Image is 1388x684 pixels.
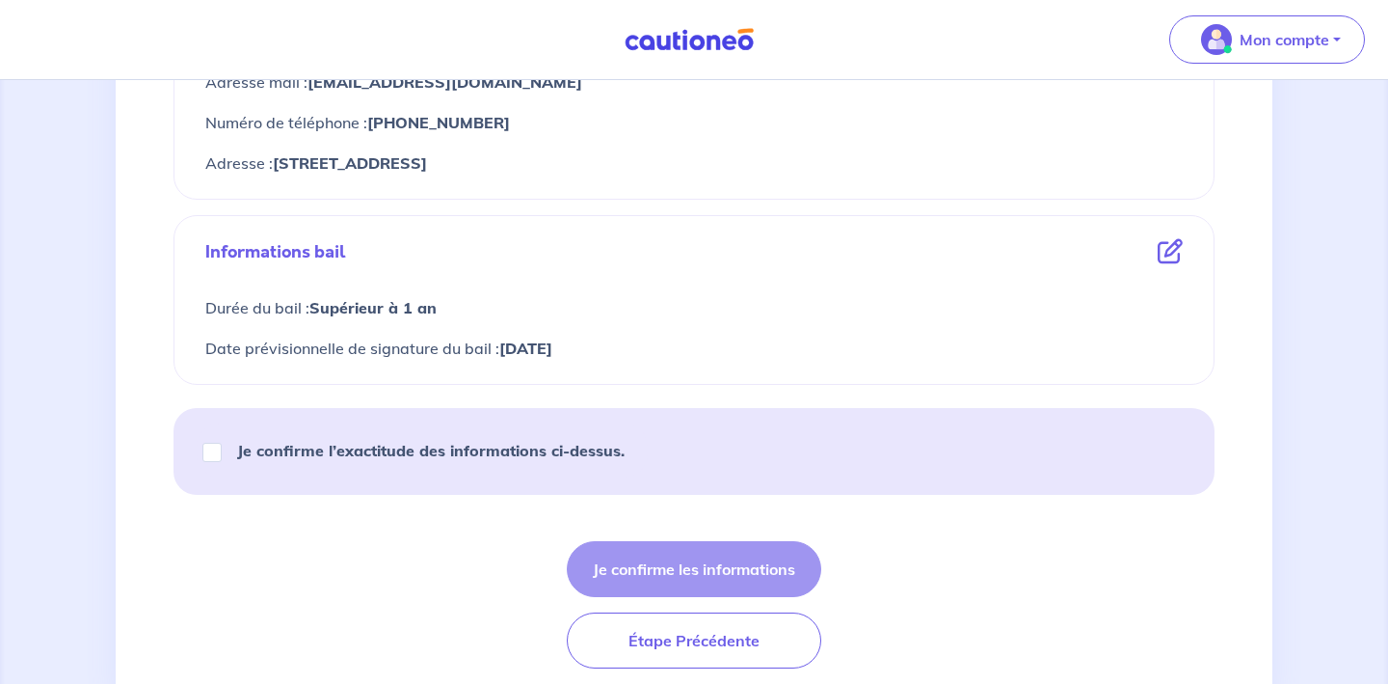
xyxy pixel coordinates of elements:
p: Mon compte [1240,28,1329,51]
img: Cautioneo [617,28,761,52]
strong: Supérieur à 1 an [309,298,437,317]
p: Adresse : [205,150,1183,176]
strong: [PHONE_NUMBER] [367,113,510,132]
strong: Je confirme l’exactitude des informations ci-dessus. [237,441,625,460]
strong: [STREET_ADDRESS] [273,153,427,173]
p: Durée du bail : [205,295,1183,320]
p: Adresse mail : [205,69,1183,95]
strong: [EMAIL_ADDRESS][DOMAIN_NAME] [307,72,582,92]
button: illu_account_valid_menu.svgMon compte [1169,15,1365,64]
strong: [DATE] [499,339,552,358]
img: illu_account_valid_menu.svg [1201,24,1232,55]
p: Date prévisionnelle de signature du bail : [205,336,1183,361]
p: Numéro de téléphone : [205,110,1183,135]
p: Informations bail [205,239,346,264]
button: Étape Précédente [567,613,821,669]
